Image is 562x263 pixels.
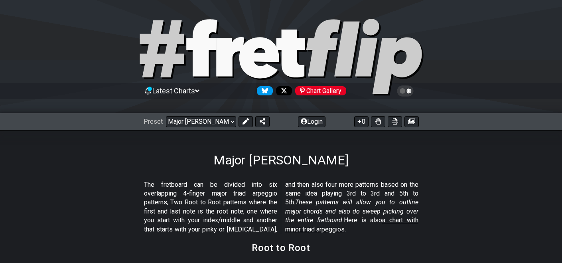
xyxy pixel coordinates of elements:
a: #fretflip at Pinterest [292,86,346,95]
span: Preset [144,118,163,125]
div: Chart Gallery [295,86,346,95]
h2: Root to Root [252,243,310,252]
h1: Major [PERSON_NAME] [213,152,349,168]
button: Share Preset [255,116,270,127]
button: Create image [404,116,419,127]
button: Edit Preset [239,116,253,127]
span: Latest Charts [152,87,195,95]
span: a chart with minor triad arpeggios [285,216,418,233]
select: Preset [166,116,236,127]
button: Login [298,116,325,127]
p: The fretboard can be divided into six overlapping 4-finger major triad arpeggio patterns, Two Roo... [144,180,418,234]
button: 0 [354,116,369,127]
a: Follow #fretflip at X [273,86,292,95]
span: Toggle light / dark theme [401,87,410,95]
a: Follow #fretflip at Bluesky [254,86,273,95]
em: These patterns will allow you to outline major chords and also do sweep picking over the entire f... [285,198,418,224]
button: Print [388,116,402,127]
button: Toggle Dexterity for all fretkits [371,116,385,127]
